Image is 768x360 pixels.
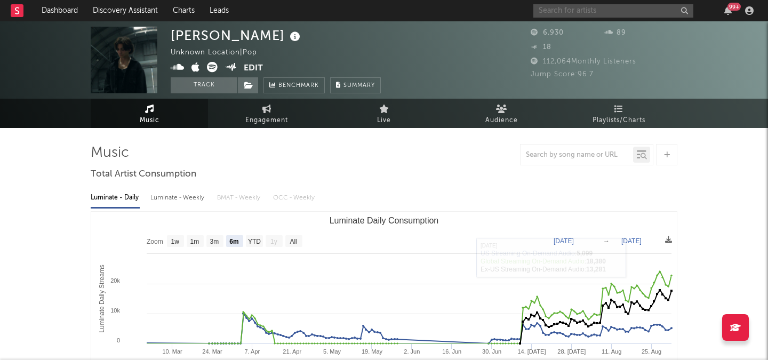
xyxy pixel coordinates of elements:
div: Unknown Location | Pop [171,46,269,59]
text: 16. Jun [442,348,461,355]
text: 7. Apr [244,348,260,355]
text: 21. Apr [283,348,301,355]
span: Playlists/Charts [593,114,645,127]
text: 6m [229,238,238,245]
text: Zoom [147,238,163,245]
a: Benchmark [263,77,325,93]
text: 5. May [323,348,341,355]
button: Track [171,77,237,93]
text: 2. Jun [404,348,420,355]
text: 14. [DATE] [517,348,546,355]
span: Jump Score: 96.7 [531,71,594,78]
span: Summary [343,83,375,89]
text: 1m [190,238,199,245]
span: 112,064 Monthly Listeners [531,58,636,65]
span: Engagement [245,114,288,127]
div: Luminate - Daily [91,189,140,207]
span: Music [140,114,159,127]
text: Luminate Daily Consumption [330,216,439,225]
text: 19. May [362,348,383,355]
text: 3m [210,238,219,245]
span: 6,930 [531,29,564,36]
text: 24. Mar [202,348,222,355]
a: Playlists/Charts [560,99,677,128]
text: 30. Jun [482,348,501,355]
span: Benchmark [278,79,319,92]
span: Audience [485,114,518,127]
a: Engagement [208,99,325,128]
text: 28. [DATE] [557,348,586,355]
span: Live [377,114,391,127]
text: 0 [117,337,120,343]
text: 10k [110,307,120,314]
text: All [290,238,297,245]
input: Search for artists [533,4,693,18]
text: 1w [171,238,180,245]
a: Music [91,99,208,128]
a: Live [325,99,443,128]
text: YTD [248,238,261,245]
button: Summary [330,77,381,93]
span: 89 [604,29,626,36]
div: Luminate - Weekly [150,189,206,207]
text: 20k [110,277,120,284]
span: Total Artist Consumption [91,168,196,181]
div: 99 + [727,3,741,11]
span: 18 [531,44,551,51]
text: [DATE] [621,237,642,245]
text: [DATE] [554,237,574,245]
text: → [603,237,610,245]
div: [PERSON_NAME] [171,27,303,44]
button: Edit [244,62,263,75]
text: Luminate Daily Streams [98,265,106,332]
text: 10. Mar [162,348,182,355]
button: 99+ [724,6,732,15]
input: Search by song name or URL [521,151,633,159]
text: 11. Aug [602,348,621,355]
a: Audience [443,99,560,128]
text: 1y [270,238,277,245]
text: 25. Aug [642,348,661,355]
